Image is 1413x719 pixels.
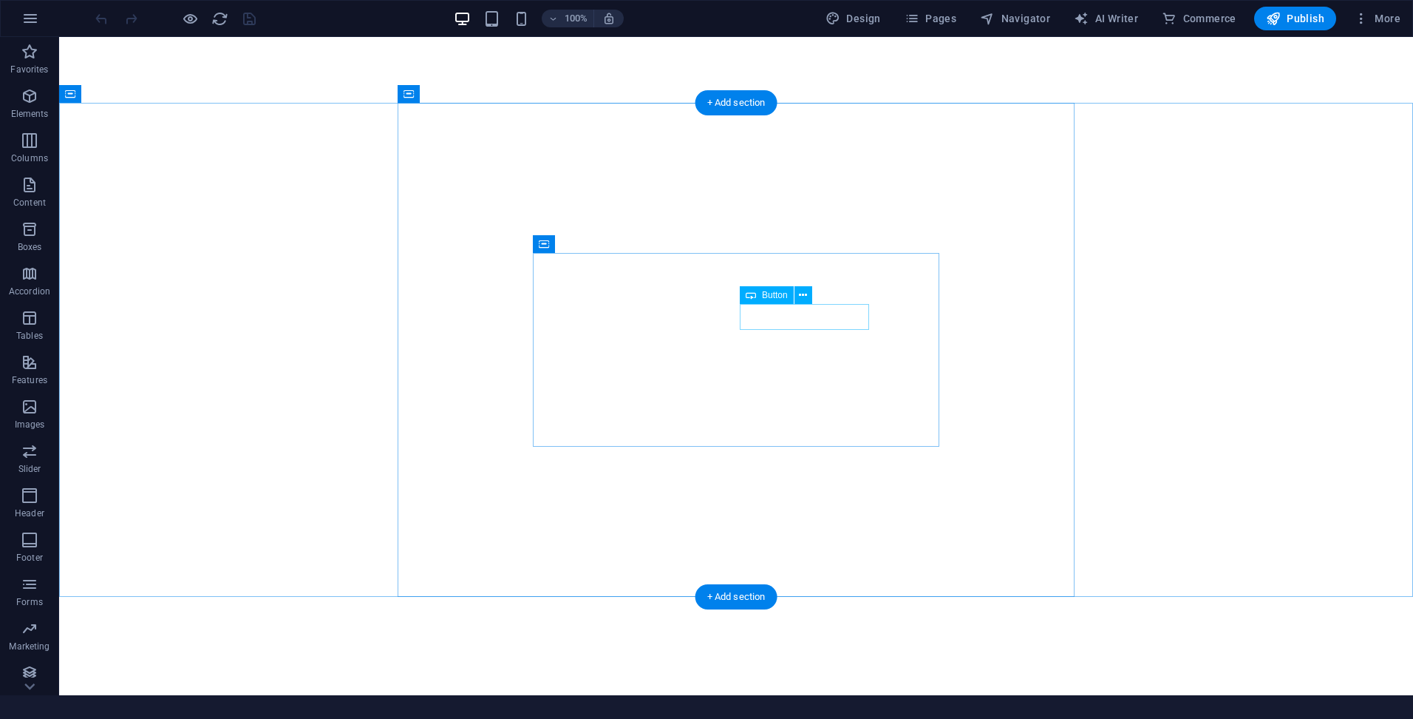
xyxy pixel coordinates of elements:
span: Publish [1266,11,1324,26]
i: On resize automatically adjust zoom level to fit chosen device. [602,12,616,25]
p: Marketing [9,641,50,652]
p: Slider [18,463,41,475]
span: Commerce [1162,11,1236,26]
p: Accordion [9,286,50,297]
span: Pages [905,11,956,26]
button: Pages [899,7,962,30]
p: Features [12,374,47,386]
div: + Add section [695,584,777,610]
p: Elements [11,108,49,120]
div: Design (Ctrl+Alt+Y) [820,7,887,30]
p: Content [13,197,46,209]
button: Navigator [974,7,1056,30]
p: Footer [16,552,43,564]
button: Design [820,7,887,30]
span: Button [762,291,788,300]
p: Forms [16,596,43,608]
button: Commerce [1156,7,1242,30]
span: More [1354,11,1400,26]
button: AI Writer [1068,7,1144,30]
h6: 100% [564,10,588,27]
p: Columns [11,152,48,164]
p: Boxes [18,241,42,253]
span: Navigator [980,11,1050,26]
button: More [1348,7,1406,30]
span: AI Writer [1074,11,1138,26]
i: Reload page [211,10,228,27]
span: Design [825,11,881,26]
button: Click here to leave preview mode and continue editing [181,10,199,27]
button: 100% [542,10,594,27]
p: Images [15,419,45,431]
p: Favorites [10,64,48,75]
button: Publish [1254,7,1336,30]
div: + Add section [695,90,777,115]
p: Header [15,507,44,519]
p: Tables [16,330,43,342]
button: reload [211,10,228,27]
